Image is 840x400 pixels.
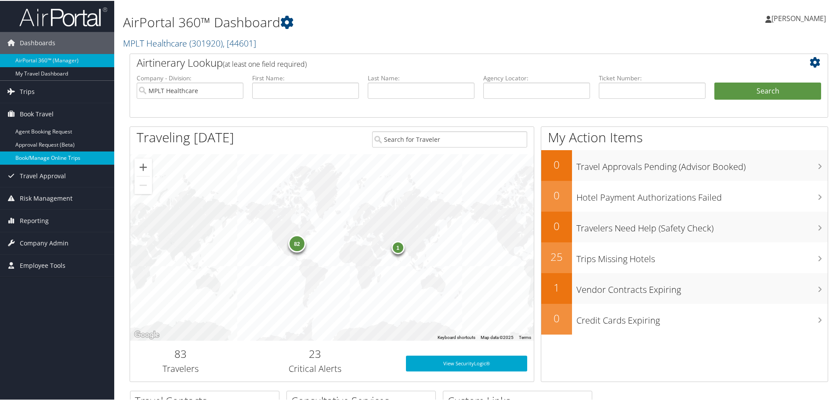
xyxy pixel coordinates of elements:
[576,155,828,172] h3: Travel Approvals Pending (Advisor Booked)
[123,36,256,48] a: MPLT Healthcare
[372,130,527,147] input: Search for Traveler
[223,36,256,48] span: , [ 44601 ]
[132,328,161,340] a: Open this area in Google Maps (opens a new window)
[391,240,404,253] div: 1
[137,127,234,146] h1: Traveling [DATE]
[20,254,65,276] span: Employee Tools
[189,36,223,48] span: ( 301920 )
[20,187,72,209] span: Risk Management
[137,54,763,69] h2: Airtinerary Lookup
[541,303,828,334] a: 0Credit Cards Expiring
[576,248,828,264] h3: Trips Missing Hotels
[438,334,475,340] button: Keyboard shortcuts
[576,309,828,326] h3: Credit Cards Expiring
[19,6,107,26] img: airportal-logo.png
[541,272,828,303] a: 1Vendor Contracts Expiring
[541,211,828,241] a: 0Travelers Need Help (Safety Check)
[576,186,828,203] h3: Hotel Payment Authorizations Failed
[252,73,359,82] label: First Name:
[20,102,54,124] span: Book Travel
[483,73,590,82] label: Agency Locator:
[368,73,474,82] label: Last Name:
[576,278,828,295] h3: Vendor Contracts Expiring
[541,310,572,325] h2: 0
[137,346,224,360] h2: 83
[137,73,243,82] label: Company - Division:
[599,73,706,82] label: Ticket Number:
[223,58,307,68] span: (at least one field required)
[288,234,306,252] div: 82
[481,334,514,339] span: Map data ©2025
[238,346,393,360] h2: 23
[541,279,572,294] h2: 1
[541,218,572,233] h2: 0
[20,209,49,231] span: Reporting
[20,31,55,53] span: Dashboards
[519,334,531,339] a: Terms (opens in new tab)
[238,362,393,374] h3: Critical Alerts
[714,82,821,99] button: Search
[132,328,161,340] img: Google
[20,80,35,102] span: Trips
[20,231,69,253] span: Company Admin
[123,12,597,31] h1: AirPortal 360™ Dashboard
[20,164,66,186] span: Travel Approval
[541,156,572,171] h2: 0
[541,249,572,263] h2: 25
[406,355,527,371] a: View SecurityLogic®
[134,158,152,175] button: Zoom in
[541,127,828,146] h1: My Action Items
[576,217,828,234] h3: Travelers Need Help (Safety Check)
[765,4,835,31] a: [PERSON_NAME]
[771,13,826,22] span: [PERSON_NAME]
[541,180,828,211] a: 0Hotel Payment Authorizations Failed
[134,176,152,193] button: Zoom out
[541,149,828,180] a: 0Travel Approvals Pending (Advisor Booked)
[541,187,572,202] h2: 0
[541,241,828,272] a: 25Trips Missing Hotels
[137,362,224,374] h3: Travelers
